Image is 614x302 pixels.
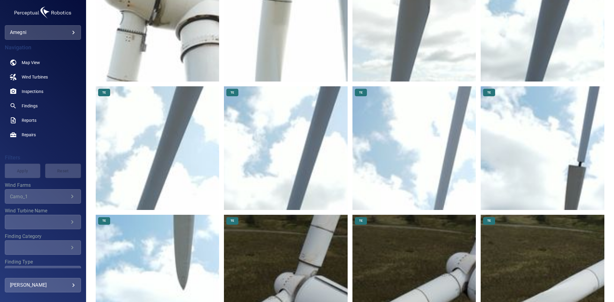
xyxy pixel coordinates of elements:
[22,74,48,80] span: Wind Turbines
[484,219,495,223] span: TE
[5,240,81,255] div: Finding Category
[10,194,69,199] div: Carno_1
[10,280,76,290] div: [PERSON_NAME]
[13,5,73,20] img: amegni-logo
[22,117,36,123] span: Reports
[99,91,110,95] span: TE
[5,113,81,128] a: reports noActive
[5,70,81,84] a: windturbines noActive
[5,55,81,70] a: map noActive
[5,84,81,99] a: inspections noActive
[227,91,238,95] span: TE
[22,103,38,109] span: Findings
[5,99,81,113] a: findings noActive
[5,128,81,142] a: repairs noActive
[5,25,81,40] div: amegni
[5,208,81,213] label: Wind Turbine Name
[22,60,40,66] span: Map View
[5,183,81,188] label: Wind Farms
[5,45,81,51] h4: Navigation
[355,91,366,95] span: TE
[22,132,36,138] span: Repairs
[99,219,110,223] span: TE
[355,219,366,223] span: TE
[5,189,81,204] div: Wind Farms
[10,28,76,37] div: amegni
[227,219,238,223] span: TE
[484,91,495,95] span: TE
[5,155,81,161] h4: Filters
[5,266,81,280] div: Finding Type
[5,260,81,264] label: Finding Type
[5,215,81,229] div: Wind Turbine Name
[22,88,43,94] span: Inspections
[5,234,81,239] label: Finding Category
